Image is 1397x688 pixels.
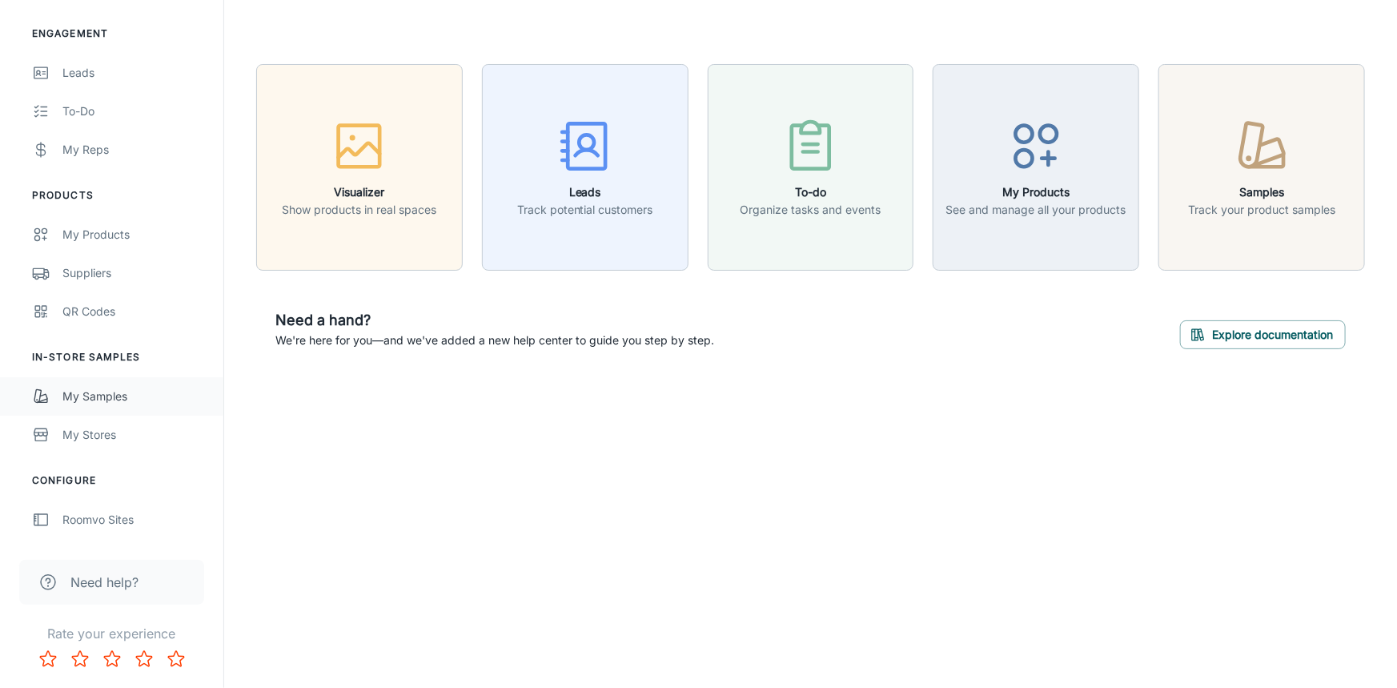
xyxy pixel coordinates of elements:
h6: My Products [946,183,1126,201]
div: Leads [62,64,207,82]
button: Explore documentation [1180,320,1346,349]
p: We're here for you—and we've added a new help center to guide you step by step. [275,332,714,349]
button: VisualizerShow products in real spaces [256,64,463,271]
a: To-doOrganize tasks and events [708,158,914,174]
div: My Reps [62,141,207,159]
h6: Samples [1188,183,1335,201]
h6: Need a hand? [275,309,714,332]
h6: To-do [740,183,881,201]
div: QR Codes [62,303,207,320]
button: LeadsTrack potential customers [482,64,688,271]
a: My ProductsSee and manage all your products [933,158,1139,174]
h6: Leads [517,183,653,201]
div: Suppliers [62,264,207,282]
p: Track your product samples [1188,201,1335,219]
div: My Products [62,226,207,243]
button: My ProductsSee and manage all your products [933,64,1139,271]
div: My Stores [62,426,207,444]
p: Show products in real spaces [282,201,436,219]
a: SamplesTrack your product samples [1158,158,1365,174]
div: My Samples [62,388,207,405]
a: Explore documentation [1180,325,1346,341]
p: Organize tasks and events [740,201,881,219]
p: Track potential customers [517,201,653,219]
button: To-doOrganize tasks and events [708,64,914,271]
a: LeadsTrack potential customers [482,158,688,174]
p: See and manage all your products [946,201,1126,219]
button: SamplesTrack your product samples [1158,64,1365,271]
h6: Visualizer [282,183,436,201]
div: To-do [62,103,207,120]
